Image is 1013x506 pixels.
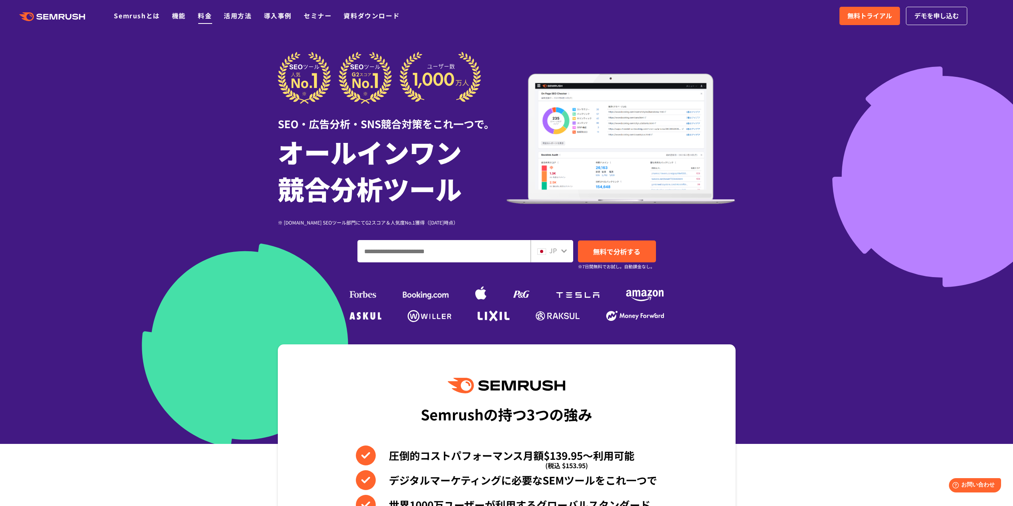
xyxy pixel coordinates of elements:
[839,7,900,25] a: 無料トライアル
[356,470,657,490] li: デジタルマーケティングに必要なSEMツールをこれ一つで
[304,11,332,20] a: セミナー
[224,11,252,20] a: 活用方法
[578,240,656,262] a: 無料で分析する
[545,455,588,475] span: (税込 $153.95)
[448,378,565,393] img: Semrush
[593,246,640,256] span: 無料で分析する
[278,219,507,226] div: ※ [DOMAIN_NAME] SEOツール部門にてG2スコア＆人気度No.1獲得（[DATE]時点）
[356,445,657,465] li: 圧倒的コストパフォーマンス月額$139.95〜利用可能
[906,7,967,25] a: デモを申し込む
[358,240,530,262] input: ドメイン、キーワードまたはURLを入力してください
[942,475,1004,497] iframe: Help widget launcher
[578,263,655,270] small: ※7日間無料でお試し。自動課金なし。
[549,246,557,255] span: JP
[914,11,959,21] span: デモを申し込む
[421,399,592,429] div: Semrushの持つ3つの強み
[344,11,400,20] a: 資料ダウンロード
[264,11,292,20] a: 導入事例
[198,11,212,20] a: 料金
[278,133,507,207] h1: オールインワン 競合分析ツール
[172,11,186,20] a: 機能
[278,104,507,131] div: SEO・広告分析・SNS競合対策をこれ一つで。
[114,11,160,20] a: Semrushとは
[847,11,892,21] span: 無料トライアル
